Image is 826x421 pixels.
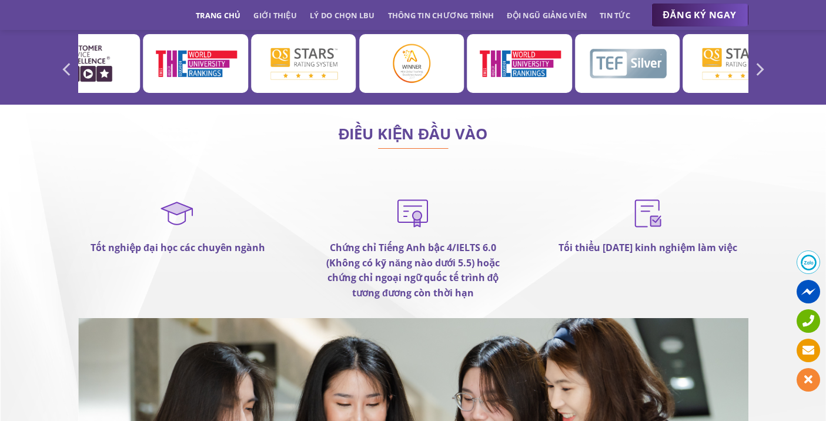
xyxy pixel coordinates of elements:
a: Trang chủ [196,5,240,26]
img: line-lbu.jpg [378,148,449,149]
a: Tin tức [600,5,630,26]
button: Previous [57,58,78,81]
span: ĐĂNG KÝ NGAY [663,8,737,22]
a: Đội ngũ giảng viên [507,5,587,26]
strong: Chứng chỉ Tiếng Anh bậc 4/IELTS 6.0 (Không có kỹ năng nào dưới 5.5) hoặc chứng chỉ ngoại ngữ quốc... [326,241,500,299]
a: Giới thiệu [253,5,297,26]
strong: Tốt nghiệp đại học các chuyên ngành [91,241,265,254]
a: Lý do chọn LBU [310,5,375,26]
a: ĐĂNG KÝ NGAY [651,4,748,27]
button: Next [748,58,770,81]
strong: Tối thiểu [DATE] kinh nghiệm làm việc [559,241,737,254]
h2: ĐIỀU KIỆN ĐẦU VÀO [78,128,748,140]
a: Thông tin chương trình [388,5,494,26]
